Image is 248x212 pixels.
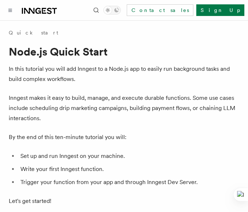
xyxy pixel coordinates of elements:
[9,93,239,123] p: Inngest makes it easy to build, manage, and execute durable functions. Some use cases include sch...
[127,4,193,16] a: Contact sales
[196,4,244,16] a: Sign Up
[92,6,101,15] button: Find something...
[9,132,239,142] p: By the end of this ten-minute tutorial you will:
[9,64,239,84] p: In this tutorial you will add Inngest to a Node.js app to easily run background tasks and build c...
[103,6,121,15] button: Toggle dark mode
[6,6,15,15] button: Toggle navigation
[9,29,58,36] a: Quick start
[18,177,239,187] li: Trigger your function from your app and through Inngest Dev Server.
[18,164,239,174] li: Write your first Inngest function.
[9,196,239,206] p: Let's get started!
[9,45,239,58] h1: Node.js Quick Start
[18,151,239,161] li: Set up and run Inngest on your machine.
